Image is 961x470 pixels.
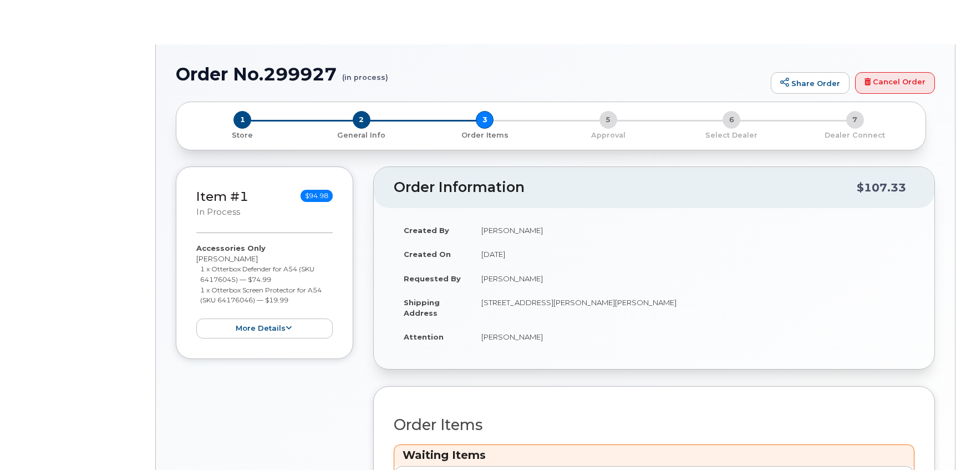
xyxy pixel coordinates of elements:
button: more details [196,319,333,339]
strong: Accessories Only [196,244,266,252]
h2: Order Information [394,180,857,195]
strong: Attention [404,332,444,341]
span: $94.98 [301,190,333,202]
a: Item #1 [196,189,248,204]
p: General Info [304,130,419,140]
h1: Order No.299927 [176,64,765,84]
p: Store [190,130,296,140]
strong: Created On [404,250,451,259]
div: [PERSON_NAME] [196,243,333,338]
td: [PERSON_NAME] [471,218,914,242]
strong: Created By [404,226,449,235]
a: Share Order [771,72,850,94]
a: 1 Store [185,129,300,140]
div: $107.33 [857,177,906,198]
a: Cancel Order [855,72,935,94]
small: (in process) [342,64,388,82]
td: [STREET_ADDRESS][PERSON_NAME][PERSON_NAME] [471,290,914,325]
h2: Order Items [394,417,914,433]
td: [PERSON_NAME] [471,325,914,349]
td: [PERSON_NAME] [471,266,914,291]
span: 1 [233,111,251,129]
a: 2 General Info [300,129,424,140]
small: 1 x Otterbox Defender for A54 (SKU 64176045) — $74.99 [200,265,314,284]
h3: Waiting Items [403,448,906,463]
span: 2 [353,111,370,129]
small: in process [196,207,240,217]
td: [DATE] [471,242,914,266]
strong: Shipping Address [404,298,440,317]
small: 1 x Otterbox Screen Protector for A54 (SKU 64176046) — $19.99 [200,286,322,305]
strong: Requested By [404,274,461,283]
